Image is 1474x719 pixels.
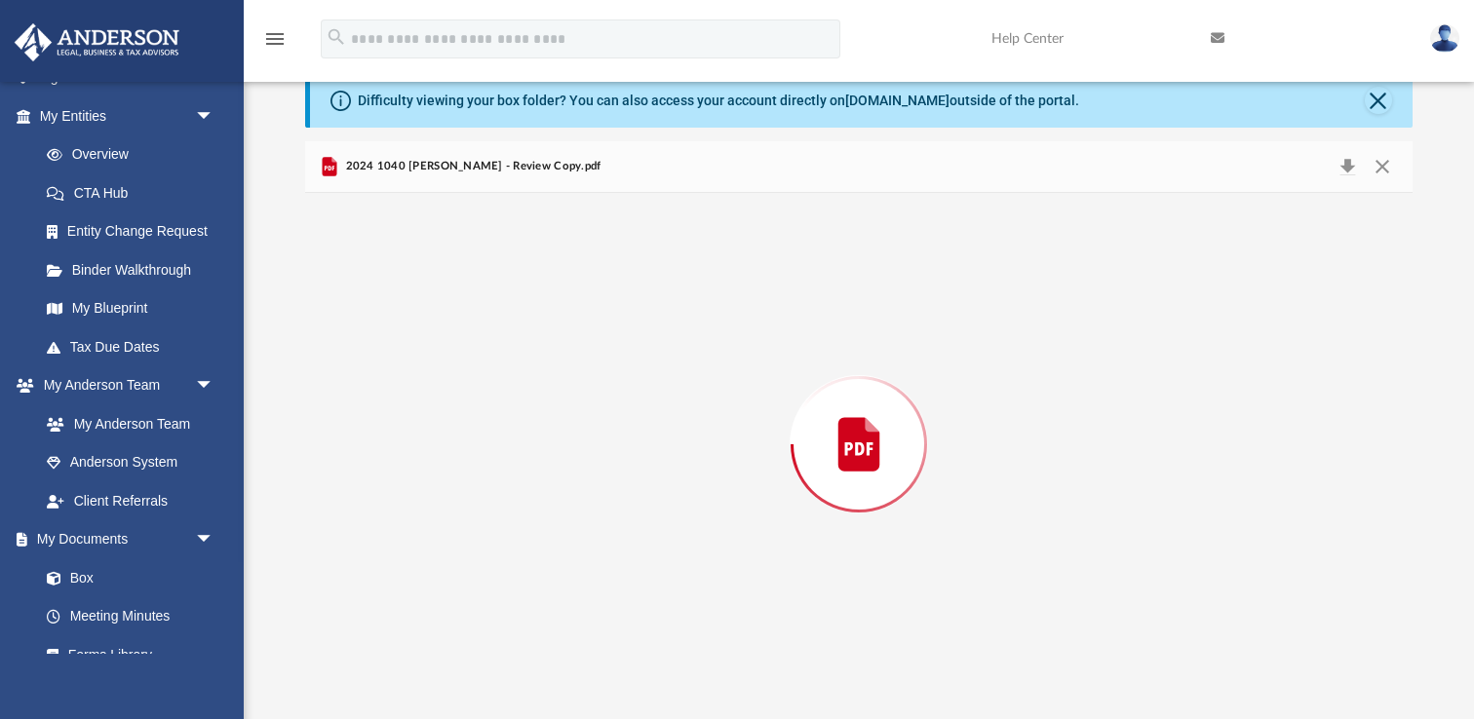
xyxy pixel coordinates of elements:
[263,37,287,51] a: menu
[27,558,224,597] a: Box
[263,27,287,51] i: menu
[845,93,950,108] a: [DOMAIN_NAME]
[27,173,244,212] a: CTA Hub
[14,366,234,405] a: My Anderson Teamarrow_drop_down
[1365,153,1400,180] button: Close
[27,135,244,174] a: Overview
[27,404,224,443] a: My Anderson Team
[195,96,234,136] span: arrow_drop_down
[14,96,244,135] a: My Entitiesarrow_drop_down
[27,212,244,251] a: Entity Change Request
[1430,24,1459,53] img: User Pic
[27,481,234,520] a: Client Referrals
[27,327,244,366] a: Tax Due Dates
[1330,153,1365,180] button: Download
[195,520,234,560] span: arrow_drop_down
[195,366,234,406] span: arrow_drop_down
[358,91,1079,111] div: Difficulty viewing your box folder? You can also access your account directly on outside of the p...
[341,158,601,175] span: 2024 1040 [PERSON_NAME] - Review Copy.pdf
[305,141,1413,696] div: Preview
[27,250,244,289] a: Binder Walkthrough
[326,26,347,48] i: search
[27,289,234,328] a: My Blueprint
[27,443,234,482] a: Anderson System
[14,520,234,559] a: My Documentsarrow_drop_down
[1365,87,1392,114] button: Close
[27,597,234,636] a: Meeting Minutes
[9,23,185,61] img: Anderson Advisors Platinum Portal
[27,635,224,674] a: Forms Library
